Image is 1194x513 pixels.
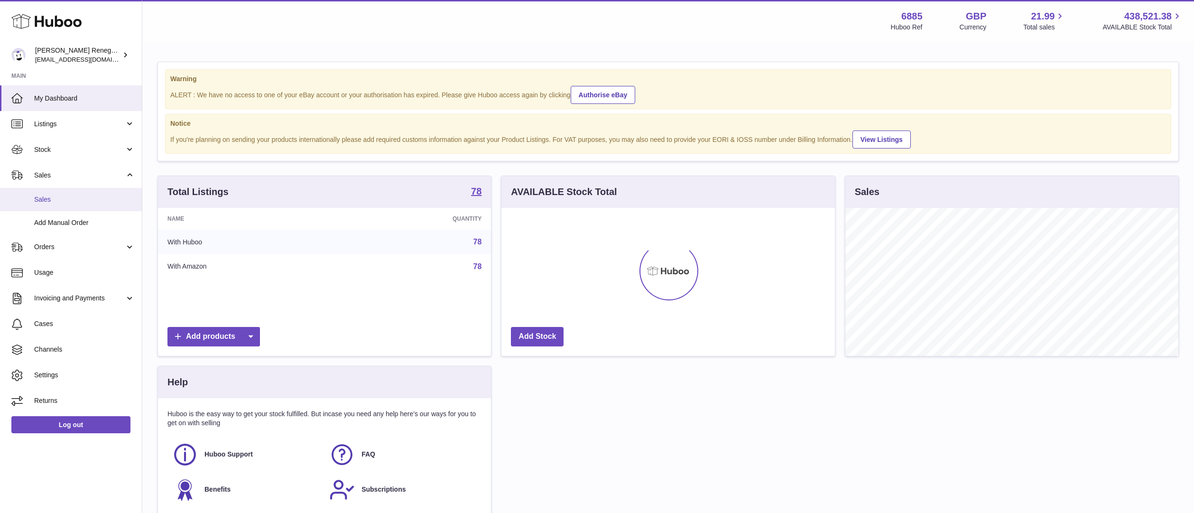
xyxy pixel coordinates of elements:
[34,195,135,204] span: Sales
[158,254,340,279] td: With Amazon
[329,442,477,467] a: FAQ
[170,119,1166,128] strong: Notice
[34,319,135,328] span: Cases
[855,186,879,198] h3: Sales
[34,171,125,180] span: Sales
[891,23,923,32] div: Huboo Ref
[852,131,911,149] a: View Listings
[11,48,26,62] img: directordarren@gmail.com
[34,345,135,354] span: Channels
[167,327,260,346] a: Add products
[15,15,23,23] img: logo_orange.svg
[960,23,987,32] div: Currency
[329,477,477,503] a: Subscriptions
[34,294,125,303] span: Invoicing and Payments
[167,410,481,428] p: Huboo is the easy way to get your stock fulfilled. But incase you need any help here's our ways f...
[1102,10,1183,32] a: 438,521.38 AVAILABLE Stock Total
[94,55,102,63] img: tab_keywords_by_traffic_grey.svg
[571,86,636,104] a: Authorise eBay
[36,56,85,62] div: Domain Overview
[204,485,231,494] span: Benefits
[1031,10,1055,23] span: 21.99
[172,442,320,467] a: Huboo Support
[158,208,340,230] th: Name
[204,450,253,459] span: Huboo Support
[34,243,125,252] span: Orders
[170,129,1166,149] div: If you're planning on sending your products internationally please add required customs informati...
[1023,23,1065,32] span: Total sales
[158,230,340,254] td: With Huboo
[34,120,125,129] span: Listings
[1102,23,1183,32] span: AVAILABLE Stock Total
[35,56,139,63] span: [EMAIL_ADDRESS][DOMAIN_NAME]
[34,371,135,380] span: Settings
[27,15,46,23] div: v 4.0.25
[361,450,375,459] span: FAQ
[34,94,135,103] span: My Dashboard
[167,376,188,389] h3: Help
[361,485,406,494] span: Subscriptions
[25,25,104,32] div: Domain: [DOMAIN_NAME]
[901,10,923,23] strong: 6885
[473,262,482,270] a: 78
[471,187,481,196] strong: 78
[15,25,23,32] img: website_grey.svg
[471,187,481,198] a: 78
[34,396,135,405] span: Returns
[511,186,617,198] h3: AVAILABLE Stock Total
[172,477,320,503] a: Benefits
[511,327,564,346] a: Add Stock
[34,268,135,277] span: Usage
[35,46,120,64] div: [PERSON_NAME] Renegade Productions -UK account
[170,75,1166,84] strong: Warning
[1023,10,1065,32] a: 21.99 Total sales
[473,238,482,246] a: 78
[26,55,33,63] img: tab_domain_overview_orange.svg
[34,145,125,154] span: Stock
[340,208,491,230] th: Quantity
[11,416,130,433] a: Log out
[966,10,986,23] strong: GBP
[34,218,135,227] span: Add Manual Order
[1124,10,1172,23] span: 438,521.38
[167,186,229,198] h3: Total Listings
[170,84,1166,104] div: ALERT : We have no access to one of your eBay account or your authorisation has expired. Please g...
[105,56,160,62] div: Keywords by Traffic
